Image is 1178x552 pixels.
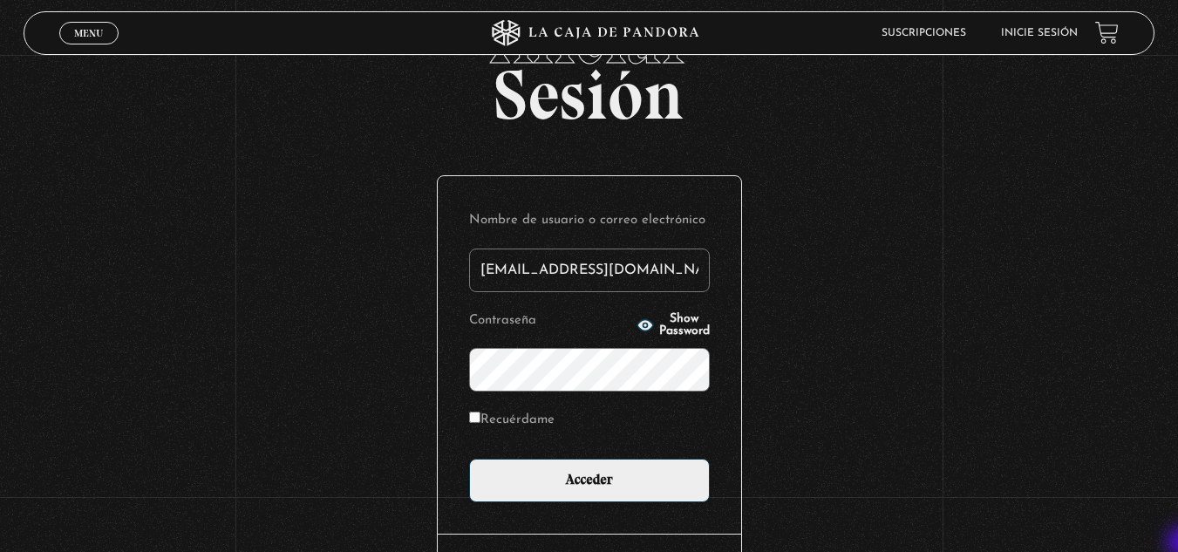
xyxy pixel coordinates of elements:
[469,308,631,335] label: Contraseña
[24,4,1154,74] span: Iniciar
[1001,28,1078,38] a: Inicie sesión
[469,459,710,502] input: Acceder
[882,28,966,38] a: Suscripciones
[659,313,710,337] span: Show Password
[469,407,555,434] label: Recuérdame
[637,313,710,337] button: Show Password
[68,42,109,54] span: Cerrar
[24,4,1154,116] h2: Sesión
[469,208,710,235] label: Nombre de usuario o correo electrónico
[1095,21,1119,44] a: View your shopping cart
[469,412,480,423] input: Recuérdame
[74,28,103,38] span: Menu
